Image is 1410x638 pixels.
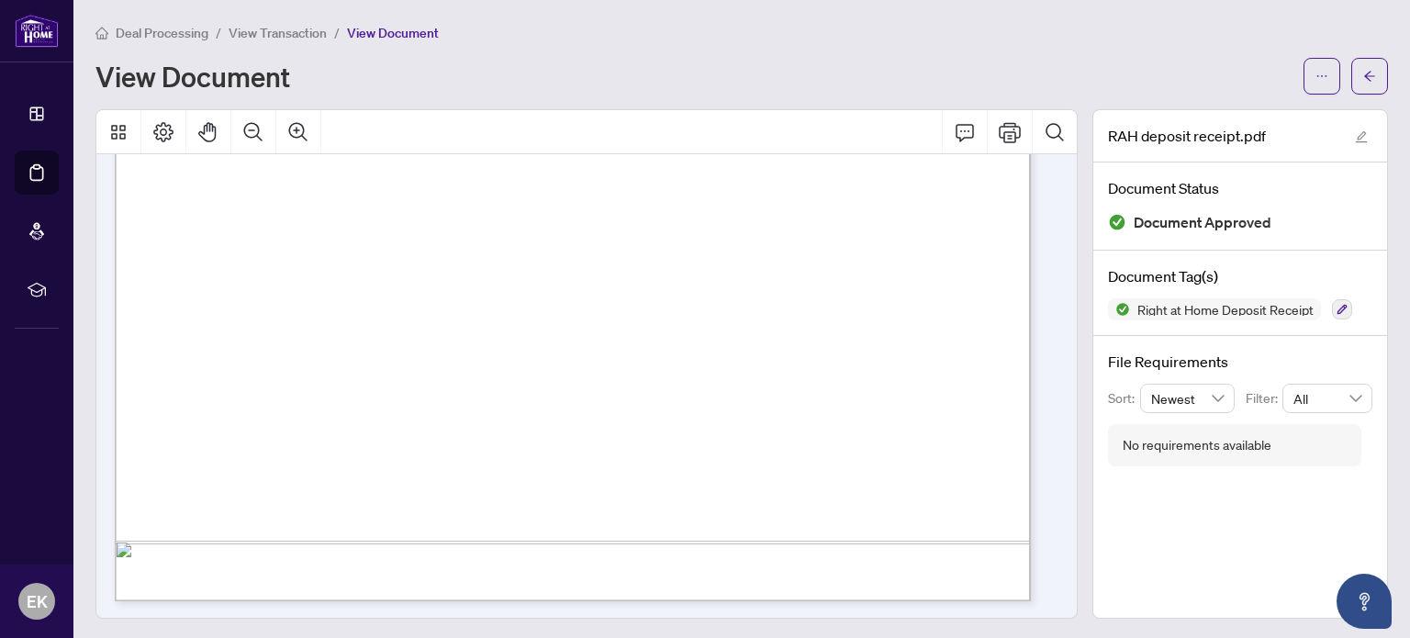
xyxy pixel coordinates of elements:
[15,14,59,48] img: logo
[334,22,340,43] li: /
[1315,70,1328,83] span: ellipsis
[1151,385,1225,412] span: Newest
[229,25,327,41] span: View Transaction
[1246,388,1282,409] p: Filter:
[116,25,208,41] span: Deal Processing
[1108,213,1126,231] img: Document Status
[1108,265,1372,287] h4: Document Tag(s)
[1363,70,1376,83] span: arrow-left
[1130,303,1321,316] span: Right at Home Deposit Receipt
[1108,125,1266,147] span: RAH deposit receipt.pdf
[95,62,290,91] h1: View Document
[1134,210,1271,235] span: Document Approved
[1123,435,1271,455] div: No requirements available
[27,588,48,614] span: EK
[1108,351,1372,373] h4: File Requirements
[1108,298,1130,320] img: Status Icon
[1293,385,1361,412] span: All
[347,25,439,41] span: View Document
[95,27,108,39] span: home
[1108,177,1372,199] h4: Document Status
[1108,388,1140,409] p: Sort:
[216,22,221,43] li: /
[1355,130,1368,143] span: edit
[1337,574,1392,629] button: Open asap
